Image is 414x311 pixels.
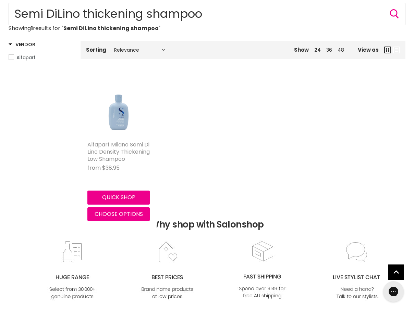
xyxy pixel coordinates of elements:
[87,207,150,221] button: Choose options
[87,141,150,163] a: Alfaparf Milano Semi Di Lino Density Thickening Low Shampoo
[45,241,100,301] img: range2_8cf790d4-220e-469f-917d-a18fed3854b6.jpg
[389,9,400,20] button: Search
[86,47,106,53] label: Sorting
[87,75,150,138] img: Alfaparf Milano Semi Di Lino Density Thickening Low Shampoo
[338,47,344,53] a: 48
[16,54,36,61] span: Alfaparf
[9,25,405,31] p: Showing results for " "
[31,24,33,32] strong: 1
[87,191,150,204] button: Quick shop
[9,41,35,48] h3: Vendor
[3,192,411,240] h2: Why shop with Salonshop
[329,241,385,301] img: chat_c0a1c8f7-3133-4fc6-855f-7264552747f6.jpg
[380,279,407,304] iframe: Gorgias live chat messenger
[95,210,143,218] span: Choose options
[294,46,309,53] span: Show
[358,47,379,53] span: View as
[9,3,405,25] form: Product
[234,240,290,300] img: fast.jpg
[63,24,159,32] strong: Semi DiLino thickening shampoo
[388,264,404,280] a: Back to top
[139,241,195,301] img: prices.jpg
[87,164,101,172] span: from
[9,54,72,61] a: Alfaparf
[102,164,120,172] span: $38.95
[9,3,405,25] input: Search
[388,264,404,282] span: Back to top
[314,47,321,53] a: 24
[326,47,332,53] a: 36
